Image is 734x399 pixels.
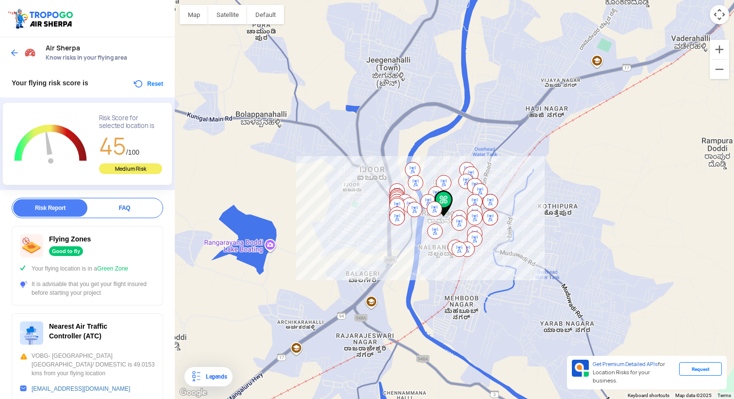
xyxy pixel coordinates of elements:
div: Risk Score for selected location is [99,114,162,130]
g: Chart [10,114,91,175]
button: Show satellite imagery [208,5,247,24]
div: It is advisable that you get your flight insured before starting your project [20,280,155,297]
img: ic_tgdronemaps.svg [7,7,76,30]
button: Zoom in [710,40,729,59]
span: Map data ©2025 [675,393,712,398]
div: Legends [202,371,227,383]
div: for Location Risks for your business. [589,360,679,385]
a: Open this area in Google Maps (opens a new window) [177,386,209,399]
span: Flying Zones [49,235,91,243]
span: Know risks in your flying area [46,54,165,62]
img: Premium APIs [572,360,589,377]
span: Nearest Air Traffic Controller (ATC) [49,322,107,340]
div: Good to fly [49,246,83,256]
span: Your flying risk score is [12,79,88,87]
button: Keyboard shortcuts [628,392,669,399]
button: Show street map [180,5,208,24]
button: Map camera controls [710,5,729,24]
div: Request [679,362,722,376]
span: Get Premium Detailed APIs [593,361,658,367]
img: Google [177,386,209,399]
span: /100 [126,148,139,156]
div: Your flying location is in a [20,264,155,273]
div: Risk Report [13,199,87,217]
div: Medium Risk [99,163,162,174]
img: ic_arrow_back_blue.svg [10,48,19,58]
img: ic_nofly.svg [20,234,43,257]
img: Risk Scores [24,47,36,58]
span: 45 [99,131,126,161]
a: [EMAIL_ADDRESS][DOMAIN_NAME] [32,385,130,392]
img: Legends [190,371,202,383]
div: FAQ [87,199,162,217]
div: VOBG- [GEOGRAPHIC_DATA] [GEOGRAPHIC_DATA]/ DOMESTIC is 49.0153 kms from your flying location [20,351,155,378]
span: Green Zone [97,265,128,272]
img: ic_atc.svg [20,321,43,345]
button: Reset [133,78,163,90]
a: Terms [717,393,731,398]
span: Air Sherpa [46,44,165,52]
button: Zoom out [710,60,729,79]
